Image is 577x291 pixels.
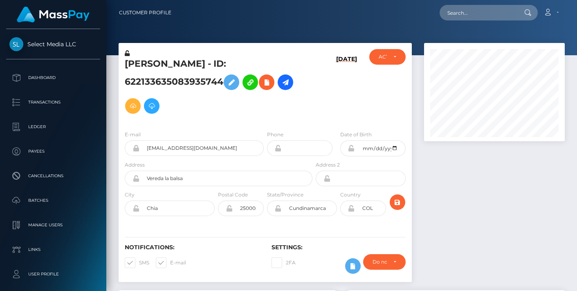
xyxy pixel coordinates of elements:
[267,191,303,199] label: State/Province
[278,74,293,90] a: Initiate Payout
[267,131,283,138] label: Phone
[9,244,97,256] p: Links
[6,239,100,260] a: Links
[125,131,141,138] label: E-mail
[9,37,23,51] img: Select Media LLC
[9,194,97,207] p: Batches
[369,49,406,65] button: ACTIVE
[156,257,186,268] label: E-mail
[9,96,97,108] p: Transactions
[6,215,100,235] a: Manage Users
[6,92,100,113] a: Transactions
[125,58,308,118] h5: [PERSON_NAME] - ID: 622133635083935744
[6,41,100,48] span: Select Media LLC
[9,268,97,280] p: User Profile
[340,131,372,138] label: Date of Birth
[6,166,100,186] a: Cancellations
[440,5,516,20] input: Search...
[6,190,100,211] a: Batches
[119,4,171,21] a: Customer Profile
[125,161,145,169] label: Address
[379,54,387,60] div: ACTIVE
[9,145,97,158] p: Payees
[9,121,97,133] p: Ledger
[125,244,259,251] h6: Notifications:
[363,254,406,270] button: Do not require
[272,244,406,251] h6: Settings:
[6,117,100,137] a: Ledger
[6,141,100,162] a: Payees
[272,257,296,268] label: 2FA
[9,219,97,231] p: Manage Users
[125,191,135,199] label: City
[336,56,357,121] h6: [DATE]
[9,72,97,84] p: Dashboard
[125,257,149,268] label: SMS
[9,170,97,182] p: Cancellations
[6,68,100,88] a: Dashboard
[17,7,90,23] img: MassPay Logo
[340,191,361,199] label: Country
[373,259,387,265] div: Do not require
[316,161,340,169] label: Address 2
[218,191,248,199] label: Postal Code
[6,264,100,284] a: User Profile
